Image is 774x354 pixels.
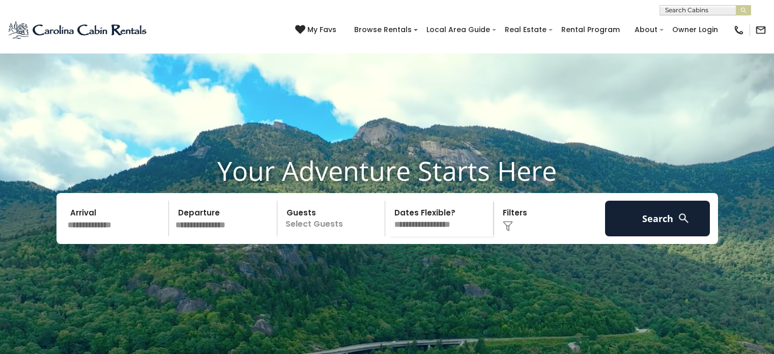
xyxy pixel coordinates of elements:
[295,24,339,36] a: My Favs
[280,201,385,236] p: Select Guests
[667,22,723,38] a: Owner Login
[605,201,710,236] button: Search
[307,24,336,35] span: My Favs
[629,22,663,38] a: About
[503,221,513,231] img: filter--v1.png
[677,212,690,225] img: search-regular-white.png
[556,22,625,38] a: Rental Program
[8,155,766,186] h1: Your Adventure Starts Here
[500,22,552,38] a: Real Estate
[421,22,495,38] a: Local Area Guide
[8,20,149,40] img: Blue-2.png
[349,22,417,38] a: Browse Rentals
[755,24,766,36] img: mail-regular-black.png
[733,24,744,36] img: phone-regular-black.png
